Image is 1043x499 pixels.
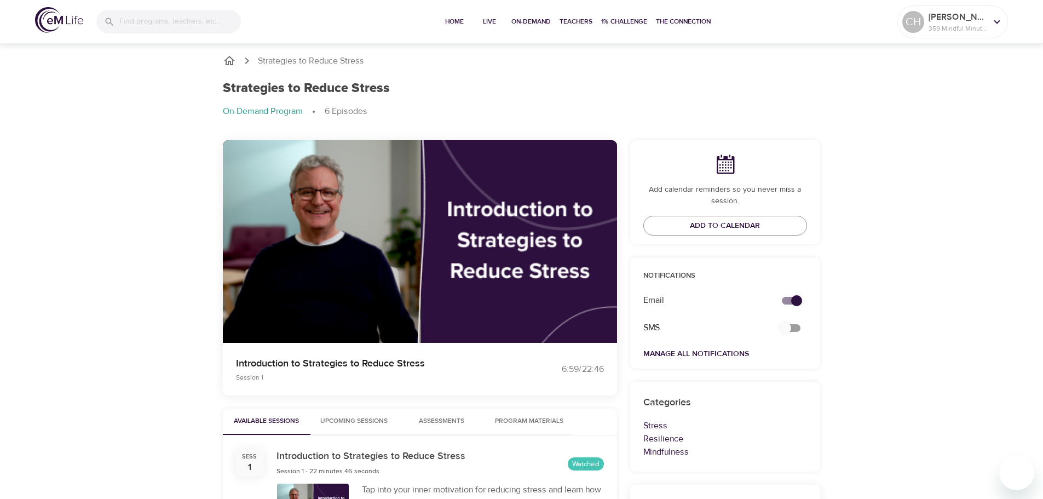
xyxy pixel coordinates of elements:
[929,10,987,24] p: [PERSON_NAME]
[643,184,808,207] p: Add calendar reminders so you never miss a session.
[476,16,503,27] span: Live
[223,54,821,67] nav: breadcrumb
[601,16,647,27] span: 1% Challenge
[276,467,379,475] span: Session 1 - 22 minutes 46 seconds
[690,219,760,233] span: Add to Calendar
[236,372,509,382] p: Session 1
[643,216,808,236] button: Add to Calendar
[637,288,769,313] div: Email
[223,105,821,118] nav: breadcrumb
[236,356,509,371] p: Introduction to Strategies to Reduce Stress
[248,461,251,474] div: 1
[223,105,303,118] p: On-Demand Program
[317,416,391,427] span: Upcoming Sessions
[643,445,808,458] p: Mindfulness
[929,24,987,33] p: 359 Mindful Minutes
[325,105,367,118] p: 6 Episodes
[643,432,808,445] p: Resilience
[119,10,241,33] input: Find programs, teachers, etc...
[223,81,390,96] h1: Strategies to Reduce Stress
[643,349,749,359] a: Manage All Notifications
[419,416,464,427] span: Assessments
[902,11,924,33] div: CH
[242,452,257,461] div: Sess
[522,363,604,376] div: 6:59 / 22:46
[643,271,808,282] p: Notifications
[643,419,808,432] p: Stress
[511,16,551,27] span: On-Demand
[643,395,808,411] h6: Categories
[560,16,592,27] span: Teachers
[258,55,364,67] p: Strategies to Reduce Stress
[656,16,711,27] span: The Connection
[276,449,465,464] h6: Introduction to Strategies to Reduce Stress
[568,459,604,469] span: Watched
[492,416,567,427] span: Program Materials
[999,455,1034,490] iframe: Button to launch messaging window
[637,315,769,341] div: SMS
[35,7,83,33] img: logo
[229,416,304,427] span: Available Sessions
[441,16,468,27] span: Home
